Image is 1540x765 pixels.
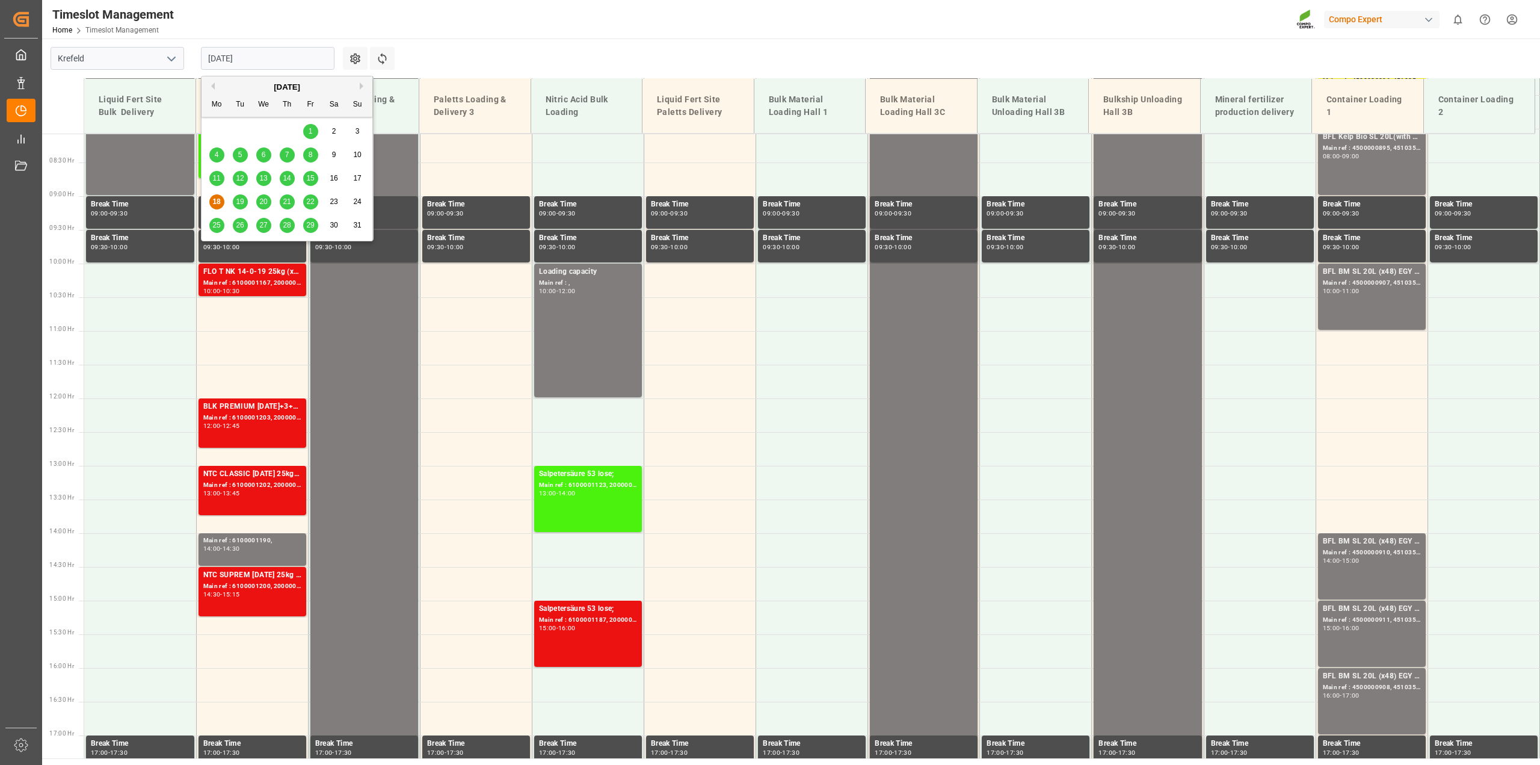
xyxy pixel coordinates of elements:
[651,750,668,755] div: 17:00
[1340,244,1341,250] div: -
[1452,244,1454,250] div: -
[987,232,1085,244] div: Break Time
[1211,244,1228,250] div: 09:30
[280,98,295,113] div: Th
[780,211,782,216] div: -
[1323,671,1421,683] div: BFL BM SL 20L (x48) EGY MTO;
[309,127,313,135] span: 1
[1004,211,1006,216] div: -
[1211,211,1228,216] div: 09:00
[205,120,369,237] div: month 2025-08
[49,225,74,231] span: 09:30 Hr
[556,625,558,631] div: -
[1324,8,1444,31] button: Compo Expert
[220,244,222,250] div: -
[539,266,637,278] div: Loading capacity
[1323,232,1421,244] div: Break Time
[427,750,445,755] div: 17:00
[1342,693,1360,698] div: 17:00
[652,88,744,123] div: Liquid Fert Site Paletts Delivery
[110,750,128,755] div: 17:30
[223,288,240,294] div: 10:30
[91,244,108,250] div: 09:30
[350,98,365,113] div: Su
[212,174,220,182] span: 11
[1098,199,1197,211] div: Break Time
[1435,244,1452,250] div: 09:30
[209,218,224,233] div: Choose Monday, August 25th, 2025
[651,211,668,216] div: 09:00
[1098,211,1116,216] div: 09:00
[110,244,128,250] div: 10:00
[203,423,221,429] div: 12:00
[1323,683,1421,693] div: Main ref : 4500000908, 4510356184;
[256,218,271,233] div: Choose Wednesday, August 27th, 2025
[280,218,295,233] div: Choose Thursday, August 28th, 2025
[203,480,301,491] div: Main ref : 6100001202, 2000000657;
[1116,244,1118,250] div: -
[236,221,244,229] span: 26
[892,211,894,216] div: -
[668,750,670,755] div: -
[651,232,749,244] div: Break Time
[220,592,222,597] div: -
[558,244,576,250] div: 10:00
[764,88,856,123] div: Bulk Material Loading Hall 1
[1340,211,1341,216] div: -
[91,199,189,211] div: Break Time
[330,221,337,229] span: 30
[446,211,464,216] div: 09:30
[1230,211,1248,216] div: 09:30
[233,218,248,233] div: Choose Tuesday, August 26th, 2025
[238,150,242,159] span: 5
[303,147,318,163] div: Choose Friday, August 8th, 2025
[203,546,221,551] div: 14:00
[203,738,301,750] div: Break Time
[256,171,271,186] div: Choose Wednesday, August 13th, 2025
[875,211,892,216] div: 09:00
[445,211,446,216] div: -
[1435,211,1452,216] div: 09:00
[427,244,445,250] div: 09:30
[1098,232,1197,244] div: Break Time
[212,221,220,229] span: 25
[894,244,911,250] div: 10:00
[875,232,973,244] div: Break Time
[203,491,221,496] div: 13:00
[203,581,301,592] div: Main ref : 6100001200, 2000000773;
[108,211,110,216] div: -
[203,288,221,294] div: 10:00
[280,147,295,163] div: Choose Thursday, August 7th, 2025
[875,738,973,750] div: Break Time
[94,88,186,123] div: Liquid Fert Site Bulk Delivery
[668,211,670,216] div: -
[49,292,74,299] span: 10:30 Hr
[446,750,464,755] div: 17:30
[360,82,367,90] button: Next Month
[1342,244,1360,250] div: 10:00
[353,174,361,182] span: 17
[285,150,289,159] span: 7
[987,738,1085,750] div: Break Time
[782,211,799,216] div: 09:30
[203,468,301,480] div: NTC CLASSIC [DATE] 25kg (x40) DE,EN,PL;
[203,536,301,546] div: Main ref : 6100001190,
[220,491,222,496] div: -
[1340,558,1341,563] div: -
[1323,153,1340,159] div: 08:00
[209,98,224,113] div: Mo
[209,194,224,209] div: Choose Monday, August 18th, 2025
[1228,244,1230,250] div: -
[763,199,861,211] div: Break Time
[539,232,637,244] div: Break Time
[1118,244,1136,250] div: 10:00
[1452,211,1454,216] div: -
[332,750,334,755] div: -
[1444,6,1471,33] button: show 0 new notifications
[303,171,318,186] div: Choose Friday, August 15th, 2025
[256,194,271,209] div: Choose Wednesday, August 20th, 2025
[763,244,780,250] div: 09:30
[327,218,342,233] div: Choose Saturday, August 30th, 2025
[1098,88,1190,123] div: Bulkship Unloading Hall 3B
[262,150,266,159] span: 6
